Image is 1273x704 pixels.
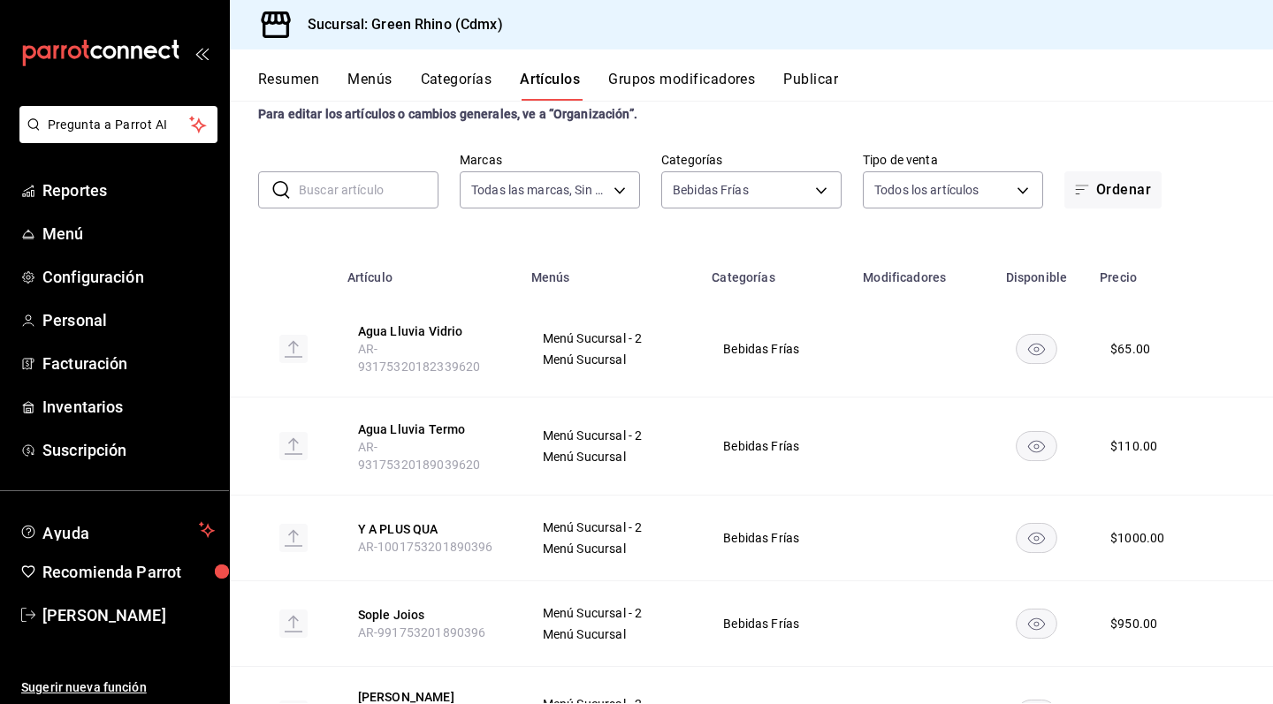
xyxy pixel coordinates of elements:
[543,353,679,366] span: Menú Sucursal
[1064,171,1162,208] button: Ordenar
[543,332,679,344] span: Menú Sucursal - 2
[460,154,640,166] label: Marcas
[358,440,481,472] span: AR-93175320189039620
[661,154,842,166] label: Categorías
[194,46,209,60] button: open_drawer_menu
[337,244,521,300] th: Artículo
[723,343,830,355] span: Bebidas Frías
[421,71,492,101] button: Categorías
[543,450,679,463] span: Menú Sucursal
[358,520,499,538] button: edit-product-location
[874,181,980,199] span: Todos los artículos
[42,438,215,462] span: Suscripción
[543,542,679,555] span: Menú Sucursal
[1016,431,1057,461] button: availability-product
[1016,334,1057,364] button: availability-product
[42,603,215,627] span: [PERSON_NAME]
[520,71,580,101] button: Artículos
[358,342,481,374] span: AR-93175320182339620
[984,244,1090,300] th: Disponible
[543,521,679,534] span: Menú Sucursal - 2
[42,352,215,375] span: Facturación
[471,181,607,199] span: Todas las marcas, Sin marca
[723,532,830,544] span: Bebidas Frías
[19,106,217,143] button: Pregunta a Parrot AI
[1110,437,1157,455] div: $ 110.00
[293,14,503,35] h3: Sucursal: Green Rhino (Cdmx)
[358,606,499,624] button: edit-product-location
[42,560,215,584] span: Recomienda Parrot
[48,116,190,134] span: Pregunta a Parrot AI
[543,429,679,442] span: Menú Sucursal - 2
[21,678,215,697] span: Sugerir nueva función
[1016,523,1057,553] button: availability-product
[1089,244,1210,300] th: Precio
[358,540,493,554] span: AR-1001753201890396
[852,244,983,300] th: Modificadores
[673,181,749,199] span: Bebidas Frías
[42,519,192,541] span: Ayuda
[521,244,701,300] th: Menús
[1110,615,1157,632] div: $ 950.00
[42,178,215,202] span: Reportes
[863,154,1043,166] label: Tipo de venta
[42,395,215,419] span: Inventarios
[1110,529,1164,547] div: $ 1000.00
[258,107,637,121] strong: Para editar los artículos o cambios generales, ve a “Organización”.
[42,222,215,246] span: Menú
[258,71,1273,101] div: navigation tabs
[358,625,486,640] span: AR-991753201890396
[42,308,215,332] span: Personal
[723,440,830,452] span: Bebidas Frías
[723,617,830,630] span: Bebidas Frías
[258,71,319,101] button: Resumen
[12,128,217,147] a: Pregunta a Parrot AI
[42,265,215,289] span: Configuración
[347,71,392,101] button: Menús
[1016,609,1057,639] button: availability-product
[608,71,755,101] button: Grupos modificadores
[358,322,499,340] button: edit-product-location
[1110,340,1150,358] div: $ 65.00
[701,244,852,300] th: Categorías
[299,172,438,208] input: Buscar artículo
[543,628,679,640] span: Menú Sucursal
[358,420,499,438] button: edit-product-location
[543,607,679,619] span: Menú Sucursal - 2
[783,71,838,101] button: Publicar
